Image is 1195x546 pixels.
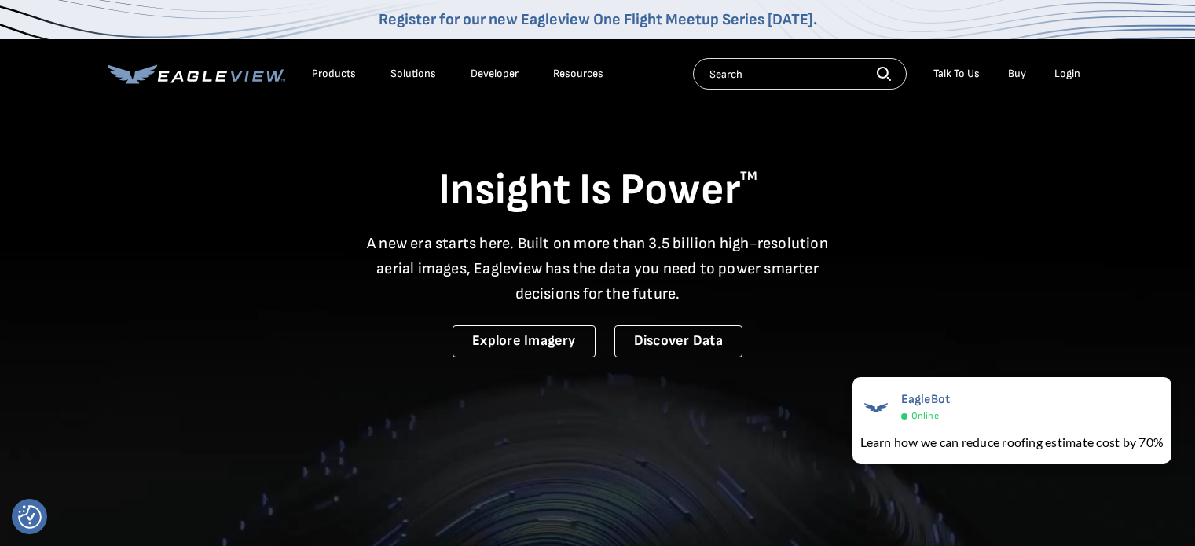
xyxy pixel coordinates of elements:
h1: Insight Is Power [108,163,1088,218]
sup: TM [740,169,757,184]
p: A new era starts here. Built on more than 3.5 billion high-resolution aerial images, Eagleview ha... [357,231,838,306]
span: EagleBot [901,392,951,407]
input: Search [693,58,907,90]
a: Developer [471,67,519,81]
img: Revisit consent button [18,505,42,529]
a: Buy [1008,67,1026,81]
div: Products [312,67,356,81]
div: Resources [553,67,603,81]
span: Online [911,410,939,422]
div: Talk To Us [933,67,980,81]
div: Login [1054,67,1080,81]
button: Consent Preferences [18,505,42,529]
div: Solutions [390,67,436,81]
a: Discover Data [614,325,742,357]
a: Register for our new Eagleview One Flight Meetup Series [DATE]. [379,10,817,29]
div: Learn how we can reduce roofing estimate cost by 70% [860,433,1164,452]
a: Explore Imagery [453,325,596,357]
img: EagleBot [860,392,892,423]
